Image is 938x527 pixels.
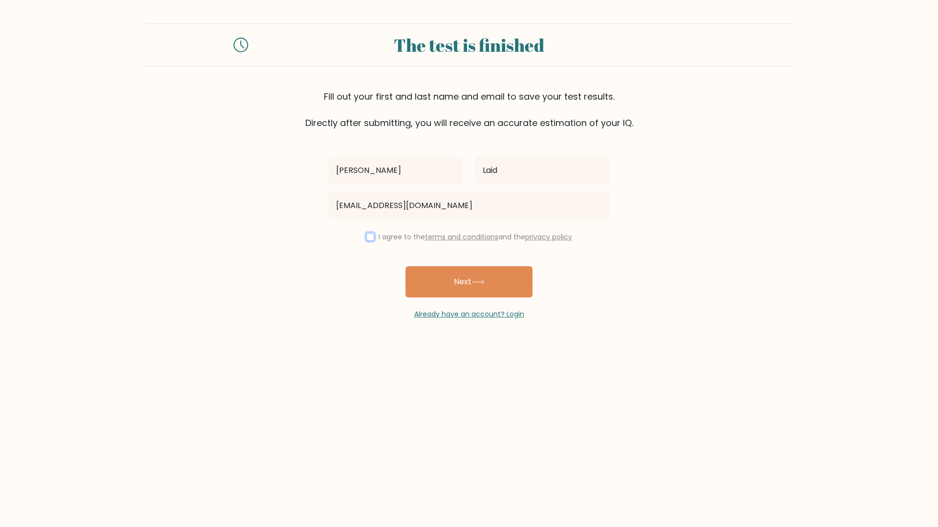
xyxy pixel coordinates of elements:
[328,192,610,219] input: Email
[379,232,572,242] label: I agree to the and the
[405,266,533,297] button: Next
[147,90,791,129] div: Fill out your first and last name and email to save your test results. Directly after submitting,...
[475,157,610,184] input: Last name
[260,32,678,58] div: The test is finished
[414,309,524,319] a: Already have an account? Login
[328,157,463,184] input: First name
[425,232,498,242] a: terms and conditions
[525,232,572,242] a: privacy policy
